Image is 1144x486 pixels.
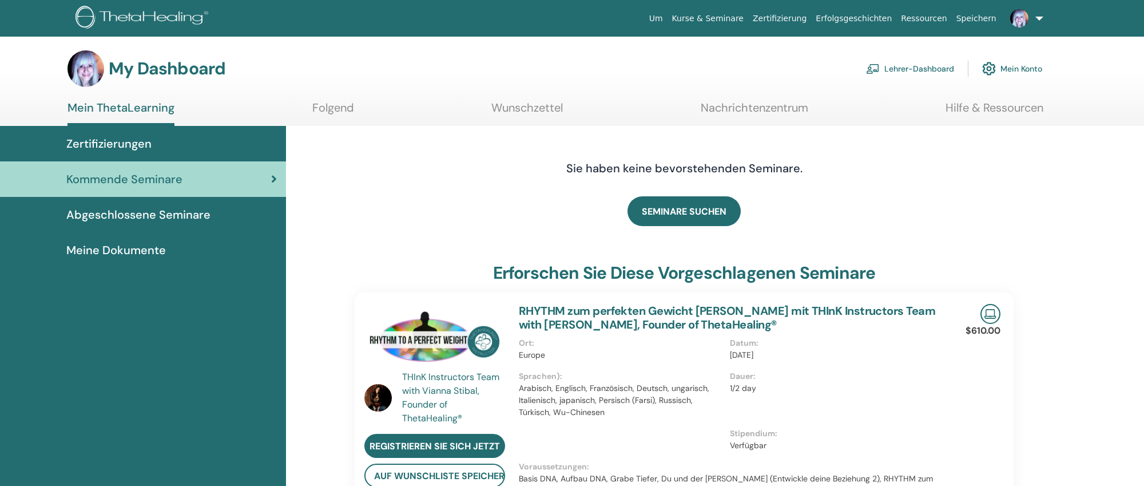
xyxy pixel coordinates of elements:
img: RHYTHM zum perfekten Gewicht Lehrer [364,304,505,374]
p: Datum : [730,337,934,349]
img: default.jpg [364,384,392,412]
h4: Sie haben keine bevorstehenden Seminare. [504,161,864,175]
p: Verfügbar [730,440,934,452]
a: SEMINARE SUCHEN [627,196,741,226]
span: Zertifizierungen [66,135,152,152]
img: default.jpg [67,50,104,87]
img: cog.svg [982,59,996,78]
p: $610.00 [966,324,1000,338]
span: Abgeschlossene Seminare [66,206,210,223]
img: default.jpg [1010,9,1028,27]
a: Ressourcen [896,8,951,29]
h3: My Dashboard [109,58,225,79]
span: Kommende Seminare [66,171,182,188]
p: Sprachen) : [519,370,723,382]
a: THInK Instructors Team with Vianna Stibal, Founder of ThetaHealing® [402,370,508,425]
p: [DATE] [730,349,934,361]
img: logo.png [76,6,212,31]
a: RHYTHM zum perfekten Gewicht [PERSON_NAME] mit THInK Instructors Team with [PERSON_NAME], Founder... [519,303,935,332]
a: Hilfe & Ressourcen [946,101,1043,123]
p: Voraussetzungen : [519,461,941,473]
h3: Erforschen Sie diese vorgeschlagenen Seminare [493,263,876,283]
span: Meine Dokumente [66,242,166,259]
a: Mein Konto [982,56,1042,81]
p: 1/2 day [730,382,934,394]
a: Folgend [312,101,354,123]
span: SEMINARE SUCHEN [642,206,726,218]
p: Dauer : [730,370,934,382]
a: Mein ThetaLearning [67,101,174,126]
a: Kurse & Seminare [668,8,748,29]
a: Wunschzettel [491,101,563,123]
a: Erfolgsgeschichten [811,8,896,29]
a: Lehrer-Dashboard [866,56,954,81]
p: Europe [519,349,723,361]
a: Registrieren Sie sich jetzt [364,434,505,458]
p: Stipendium : [730,428,934,440]
a: Zertifizierung [748,8,811,29]
span: Registrieren Sie sich jetzt [370,440,500,452]
img: chalkboard-teacher.svg [866,64,880,74]
img: Live Online Seminar [980,304,1000,324]
p: Ort : [519,337,723,349]
a: Um [645,8,668,29]
p: Arabisch, Englisch, Französisch, Deutsch, ungarisch, Italienisch, japanisch, Persisch (Farsi), Ru... [519,382,723,418]
a: Speichern [952,8,1001,29]
a: Nachrichtenzentrum [701,101,808,123]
